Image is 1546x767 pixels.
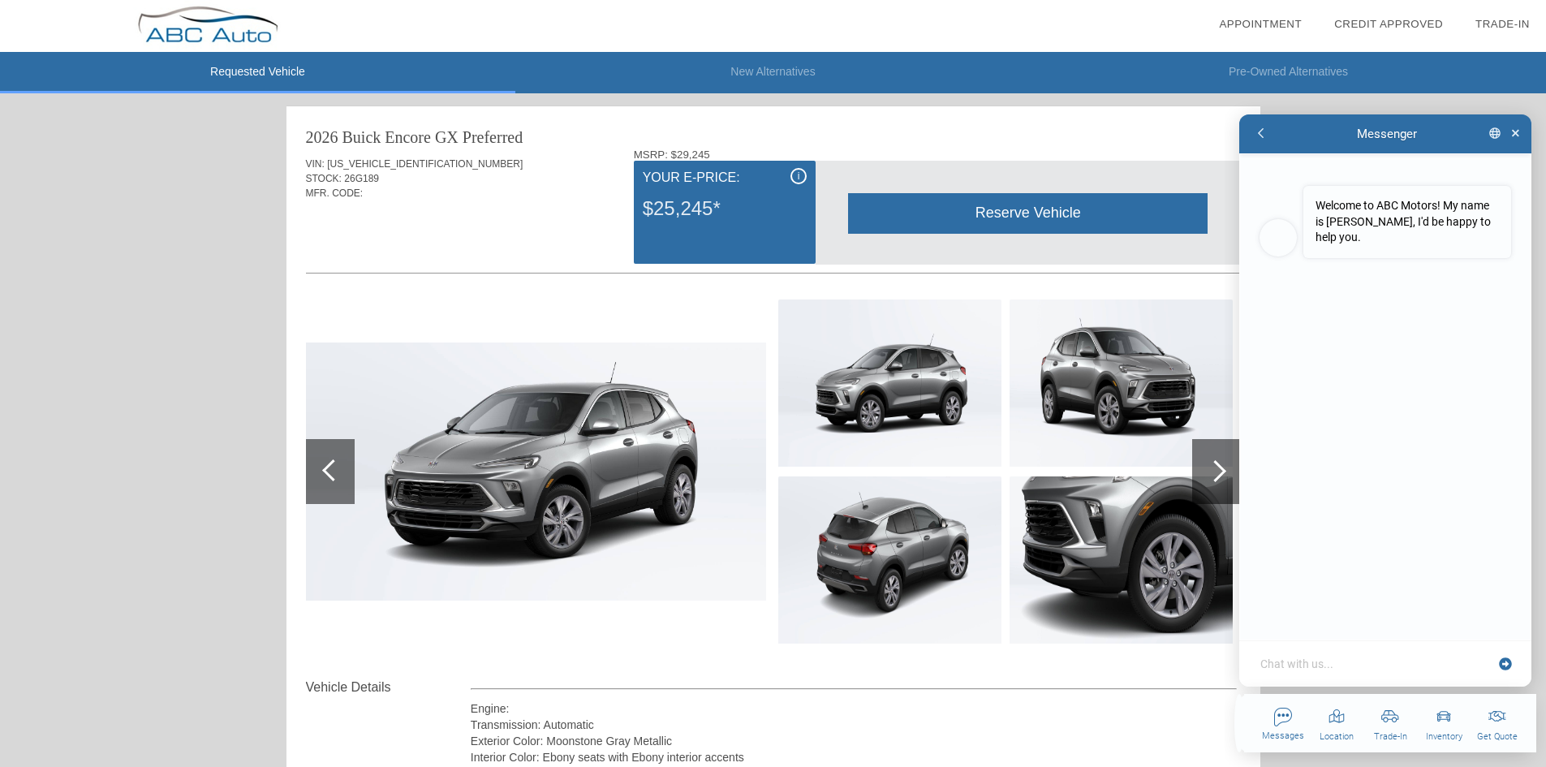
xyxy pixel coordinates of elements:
div: Vehicle Details [306,678,471,697]
div: Preferred [463,126,523,149]
img: 52e6d9de66b88525c729ed8a0cfc983b.jpg [306,343,766,601]
span: MFR. CODE: [306,187,364,199]
a: Appointment [1219,18,1302,30]
img: 3fe1078cee0a321d82d029d6e097f2f4.jpg [1010,299,1233,467]
span: i [798,170,800,182]
iframe: Chat Assistance [1225,100,1546,767]
li: New Alternatives [515,52,1031,93]
span: 26G189 [344,173,379,184]
span: VIN: [306,158,325,170]
li: Pre-Owned Alternatives [1031,52,1546,93]
img: 78aaf7b8b2541e1f22d796fbb320f50d.jpg [778,299,1001,467]
div: Interior Color: Ebony seats with Ebony interior accents [471,749,1238,765]
div: Quoted on [DATE] 10:42:39 AM [306,225,1241,251]
div: Your E-Price: [643,168,807,187]
div: Transmission: Automatic [471,717,1238,733]
span: STOCK: [306,173,342,184]
a: Credit Approved [1334,18,1443,30]
div: 2026 Buick Encore GX [306,126,459,149]
img: 99a5a788f84afc7339cbf0860b894b47.jpg [1010,476,1233,644]
div: $25,245* [643,187,807,230]
div: Reserve Vehicle [848,193,1208,233]
div: Exterior Color: Moonstone Gray Metallic [471,733,1238,749]
div: MSRP: $29,245 [634,149,1241,161]
img: 087433ba3e6bd0ad9fd42aca3c631a59.jpg [778,476,1001,644]
div: Engine: [471,700,1238,717]
span: [US_VEHICLE_IDENTIFICATION_NUMBER] [327,158,523,170]
a: Trade-In [1475,18,1530,30]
